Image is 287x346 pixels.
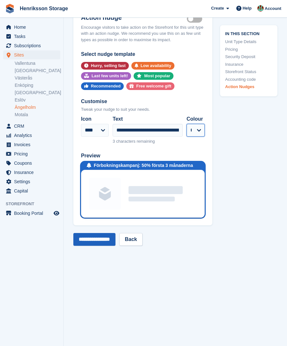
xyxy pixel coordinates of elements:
div: Free welcome gift [136,82,171,90]
a: Pricing [225,46,272,52]
img: Unit group image placeholder [89,178,121,210]
a: menu [3,50,60,59]
a: Back [119,233,142,246]
span: Home [14,23,52,32]
span: Create [211,5,224,11]
a: menu [3,41,60,50]
div: Recommended [91,82,121,90]
a: [GEOGRAPHIC_DATA] [15,68,60,74]
a: Henriksson Storage [17,3,70,14]
span: Booking Portal [14,209,52,218]
span: Pricing [14,149,52,158]
span: Tasks [14,32,52,41]
a: menu [3,131,60,140]
button: Free welcome gift [126,82,174,90]
a: menu [3,186,60,195]
a: Motala [15,112,60,118]
div: Most popular [144,72,170,80]
span: Capital [14,186,52,195]
a: menu [3,177,60,186]
label: Text [113,115,183,123]
div: Tweak your nudge to suit your needs. [81,106,205,113]
span: 3 [113,139,115,144]
label: Colour [187,115,205,123]
a: Eslöv [15,97,60,103]
a: Storefront Status [225,69,272,75]
a: Västerås [15,75,60,81]
a: menu [3,149,60,158]
img: stora-icon-8386f47178a22dfd0bd8f6a31ec36ba5ce8667c1dd55bd0f319d3a0aa187defe.svg [5,4,15,13]
a: Insurance [225,61,272,67]
span: Account [265,5,281,12]
button: Last few units left! [81,72,131,80]
a: menu [3,122,60,131]
label: Icon [81,115,109,123]
h2: Action nudge [81,14,187,22]
div: Preview [81,152,205,160]
a: Accounting code [225,76,272,82]
a: menu [3,23,60,32]
button: Most popular [134,72,173,80]
a: menu [3,168,60,177]
span: Settings [14,177,52,186]
a: Unit Type Details [225,39,272,45]
button: Recommended [81,82,124,90]
button: Low availability [131,62,174,70]
img: Isak Martinelle [257,5,264,11]
a: menu [3,159,60,168]
div: Encourage visitors to take action on the Storefront for this unit type with an action nudge. We r... [81,24,205,43]
label: Is active [187,18,205,19]
div: Förbokningskampanj: 50% första 3 månaderna [94,162,193,169]
span: Coupons [14,159,52,168]
a: Preview store [53,209,60,217]
span: characters remaining [116,139,155,144]
a: [GEOGRAPHIC_DATA] [15,90,60,96]
div: Customise [81,98,205,105]
span: Insurance [14,168,52,177]
a: Security Deposit [225,54,272,60]
span: Analytics [14,131,52,140]
div: Select nudge template [81,50,205,58]
a: Enköping [15,82,60,88]
span: Storefront [6,201,63,207]
button: Hurry, selling fast [81,62,129,70]
a: Ängelholm [15,104,60,110]
a: menu [3,209,60,218]
span: Invoices [14,140,52,149]
span: CRM [14,122,52,131]
a: Vallentuna [15,60,60,66]
span: Sites [14,50,52,59]
div: Hurry, selling fast [91,62,126,70]
div: Low availability [141,62,171,70]
span: In this section [225,30,272,36]
span: Help [243,5,252,11]
a: Action Nudges [225,84,272,90]
a: menu [3,32,60,41]
span: Subscriptions [14,41,52,50]
div: Last few units left! [92,72,128,80]
a: menu [3,140,60,149]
